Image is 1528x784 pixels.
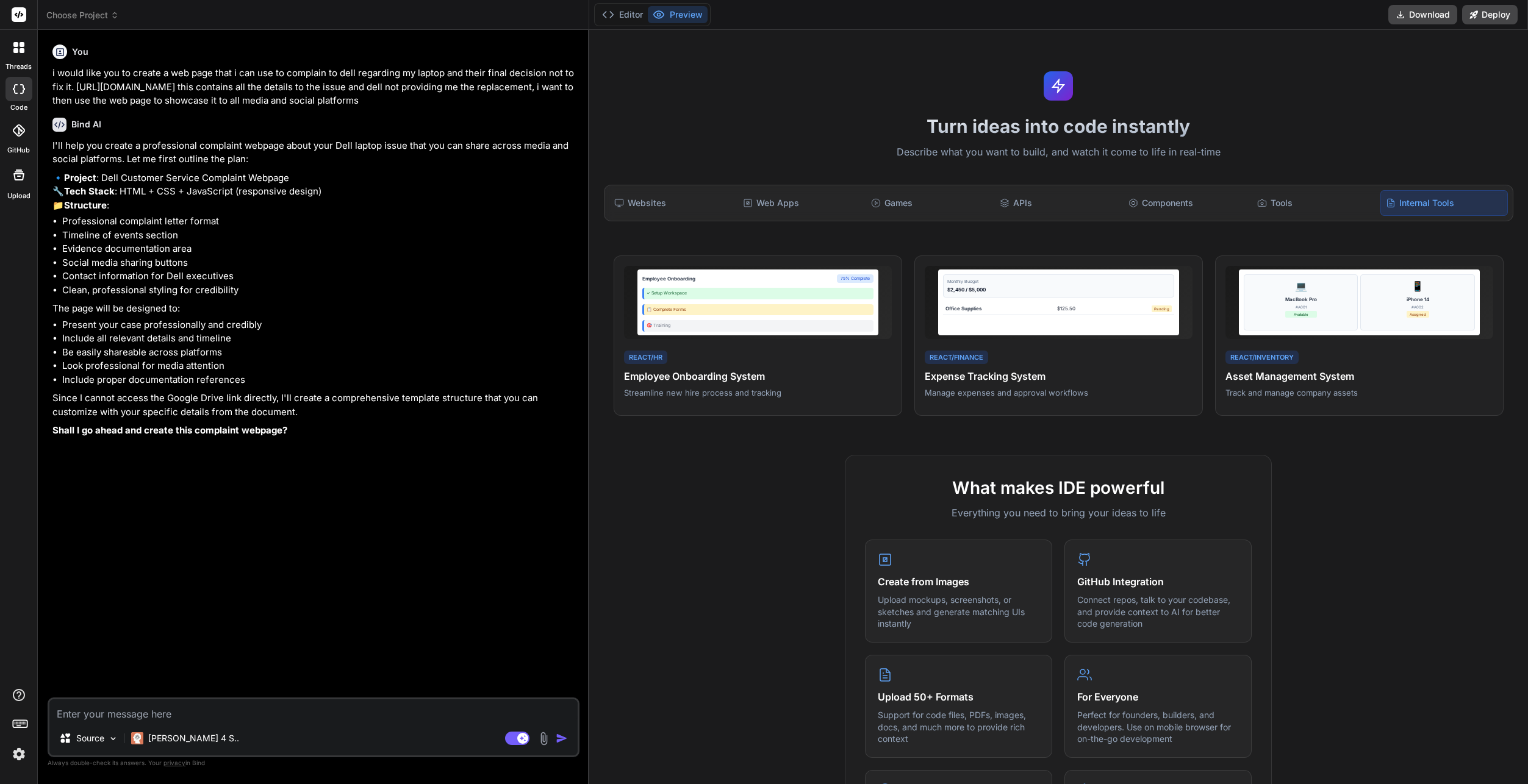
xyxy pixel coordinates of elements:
[1152,305,1172,312] div: Pending
[64,199,107,211] strong: Structure
[925,351,988,365] div: React/Finance
[108,733,118,744] img: Pick Models
[1407,304,1429,310] div: #A002
[1295,279,1307,293] div: 💻
[62,318,577,332] li: Present your case professionally and credibly
[62,269,577,283] li: Contact information for Dell executives
[62,359,577,373] li: Look professional for media attention
[62,229,577,243] li: Timeline of events section
[865,505,1252,520] p: Everything you need to bring your ideas to life
[878,690,1039,704] h4: Upload 50+ Formats
[1380,190,1508,216] div: Internal Tools
[1407,296,1429,303] div: iPhone 14
[1252,190,1379,216] div: Tools
[1077,574,1239,589] h4: GitHub Integration
[1407,311,1429,318] div: Assigned
[878,594,1039,630] p: Upload mockups, screenshots, or sketches and generate matching UIs instantly
[52,171,577,213] p: 🔹 : Dell Customer Service Complaint Webpage 🔧 : HTML + CSS + JavaScript (responsive design) 📁 :
[642,288,873,299] div: ✓ Setup Workspace
[163,759,185,766] span: privacy
[925,369,1193,383] h4: Expense Tracking System
[624,369,892,383] h4: Employee Onboarding System
[1411,279,1424,293] div: 📱
[1388,5,1457,24] button: Download
[945,305,981,312] div: Office Supplies
[865,475,1252,501] h2: What makes IDE powerful
[148,732,239,744] p: [PERSON_NAME] 4 S..
[62,283,577,298] li: Clean, professional styling for credibility
[1225,387,1493,398] p: Track and manage company assets
[62,215,577,229] li: Professional complaint letter format
[1443,266,1488,277] span: View Prompt
[1285,311,1317,318] div: Available
[642,320,873,332] div: 🎯 Training
[1285,296,1317,303] div: MacBook Pro
[624,351,667,365] div: React/HR
[62,346,577,360] li: Be easily shareable across platforms
[1225,351,1299,365] div: React/Inventory
[878,709,1039,745] p: Support for code files, PDFs, images, docs, and much more to provide rich context
[48,757,579,769] p: Always double-check its answers. Your in Bind
[947,279,1170,285] div: Monthly Budget
[9,744,29,764] img: settings
[5,62,32,72] label: threads
[10,102,27,113] label: code
[642,275,695,282] div: Employee Onboarding
[76,732,104,744] p: Source
[7,145,30,155] label: GitHub
[1285,304,1317,310] div: #A001
[52,139,577,166] p: I'll help you create a professional complaint webpage about your Dell laptop issue that you can s...
[7,191,30,201] label: Upload
[597,144,1521,160] p: Describe what you want to build, and watch it come to life in real-time
[624,387,892,398] p: Streamline new hire process and tracking
[1077,690,1239,704] h4: For Everyone
[1225,369,1493,383] h4: Asset Management System
[62,332,577,346] li: Include all relevant details and timeline
[62,373,577,387] li: Include proper documentation references
[71,118,101,130] h6: Bind AI
[597,6,648,23] button: Editor
[1462,5,1518,24] button: Deploy
[62,242,577,256] li: Evidence documentation area
[609,190,736,216] div: Websites
[52,391,577,419] p: Since I cannot access the Google Drive link directly, I'll create a comprehensive template struct...
[1077,709,1239,745] p: Perfect for founders, builders, and developers. Use on mobile browser for on-the-go development
[866,190,992,216] div: Games
[537,732,551,746] img: attachment
[72,46,88,58] h6: You
[878,574,1039,589] h4: Create from Images
[842,266,887,277] span: View Prompt
[46,9,119,21] span: Choose Project
[1057,305,1075,312] div: $125.50
[597,115,1521,137] h1: Turn ideas into code instantly
[62,256,577,270] li: Social media sharing buttons
[995,190,1121,216] div: APIs
[738,190,864,216] div: Web Apps
[1142,266,1188,277] span: View Prompt
[648,6,708,23] button: Preview
[642,304,873,316] div: 📋 Complete Forms
[64,185,115,197] strong: Tech Stack
[556,732,568,744] img: icon
[1077,594,1239,630] p: Connect repos, talk to your codebase, and provide context to AI for better code generation
[64,172,96,184] strong: Project
[52,66,577,108] p: i would like you to create a web page that i can use to complain to dell regarding my laptop and ...
[52,424,287,436] strong: Shall I go ahead and create this complaint webpage?
[925,387,1193,398] p: Manage expenses and approval workflows
[52,302,577,316] p: The page will be designed to:
[1124,190,1250,216] div: Components
[131,732,143,744] img: Claude 4 Sonnet
[947,286,1170,293] div: $2,450 / $5,000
